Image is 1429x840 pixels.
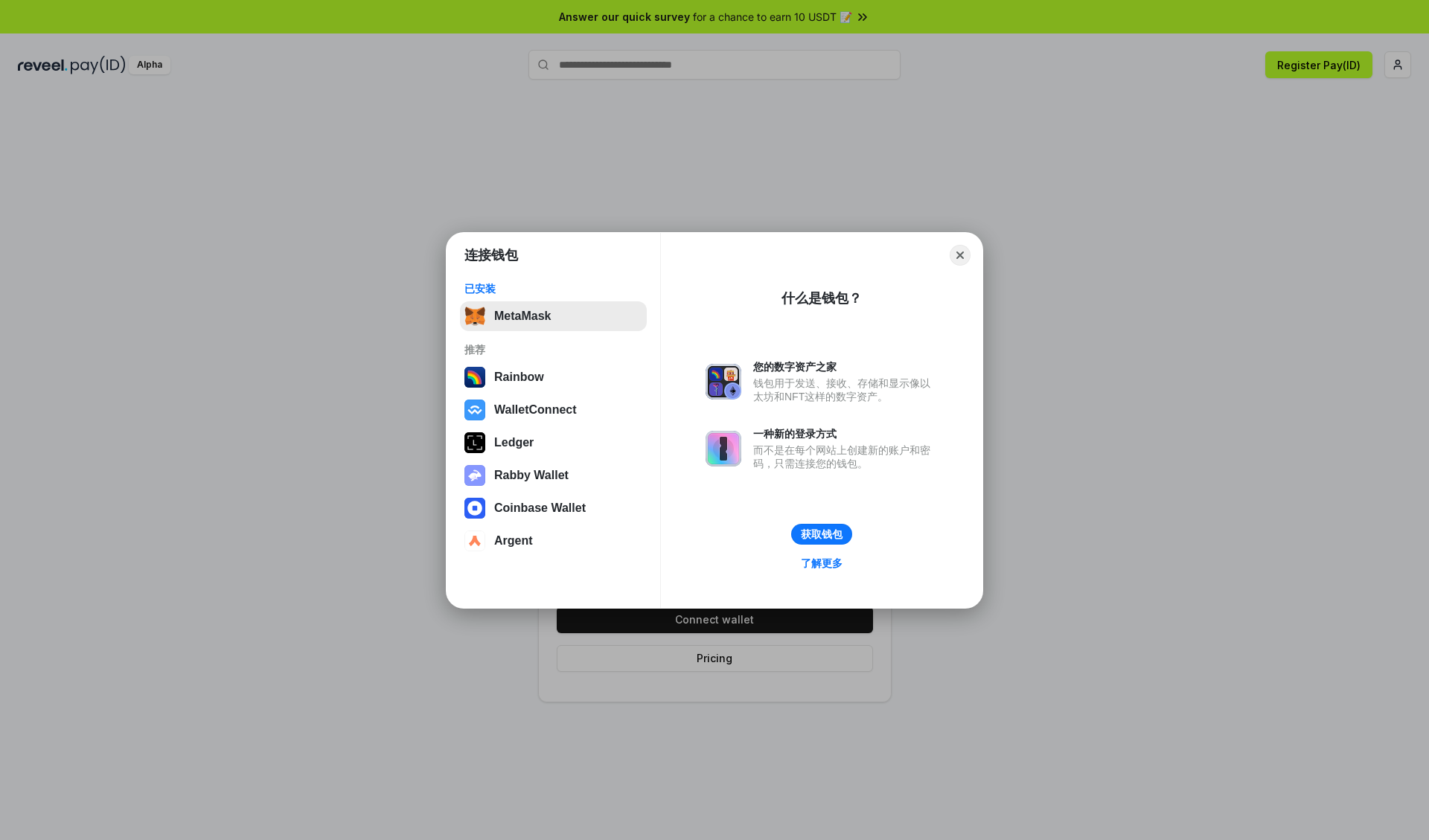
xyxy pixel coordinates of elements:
[494,469,569,482] div: Rabby Wallet
[464,343,642,356] div: 推荐
[460,461,647,490] button: Rabby Wallet
[464,282,642,295] div: 已安装
[753,360,938,373] div: 您的数字资产之家
[753,376,938,403] div: 钱包用于发送、接收、存储和显示像以太坊和NFT这样的数字资产。
[460,526,647,556] button: Argent
[494,436,534,449] div: Ledger
[464,432,485,453] img: svg+xml,%3Csvg%20xmlns%3D%22http%3A%2F%2Fwww.w3.org%2F2000%2Fsvg%22%20width%3D%2228%22%20height%3...
[753,427,938,440] div: 一种新的登录方式
[706,364,741,400] img: svg+xml,%3Csvg%20xmlns%3D%22http%3A%2F%2Fwww.w3.org%2F2000%2Fsvg%22%20fill%3D%22none%22%20viewBox...
[460,395,647,425] button: WalletConnect
[753,443,938,470] div: 而不是在每个网站上创建新的账户和密码，只需连接您的钱包。
[494,501,586,515] div: Coinbase Wallet
[464,400,485,420] img: svg+xml,%3Csvg%20width%3D%2228%22%20height%3D%2228%22%20viewBox%3D%220%200%2028%2028%22%20fill%3D...
[494,371,544,384] div: Rainbow
[464,530,485,551] img: svg+xml,%3Csvg%20width%3D%2228%22%20height%3D%2228%22%20viewBox%3D%220%200%2028%2028%22%20fill%3D...
[494,534,533,548] div: Argent
[460,362,647,392] button: Rainbow
[460,493,647,523] button: Coinbase Wallet
[464,246,518,264] h1: 连接钱包
[460,301,647,331] button: MetaMask
[464,465,485,486] img: svg+xml,%3Csvg%20xmlns%3D%22http%3A%2F%2Fwww.w3.org%2F2000%2Fsvg%22%20fill%3D%22none%22%20viewBox...
[464,367,485,388] img: svg+xml,%3Csvg%20width%3D%22120%22%20height%3D%22120%22%20viewBox%3D%220%200%20120%20120%22%20fil...
[781,289,862,307] div: 什么是钱包？
[494,403,577,417] div: WalletConnect
[464,306,485,327] img: svg+xml,%3Csvg%20fill%3D%22none%22%20height%3D%2233%22%20viewBox%3D%220%200%2035%2033%22%20width%...
[460,428,647,458] button: Ledger
[464,498,485,519] img: svg+xml,%3Csvg%20width%3D%2228%22%20height%3D%2228%22%20viewBox%3D%220%200%2028%2028%22%20fill%3D...
[801,557,843,570] div: 了解更多
[801,528,843,541] div: 获取钱包
[791,524,852,545] button: 获取钱包
[792,554,851,573] a: 了解更多
[494,310,551,323] div: MetaMask
[950,245,971,266] button: Close
[706,431,741,467] img: svg+xml,%3Csvg%20xmlns%3D%22http%3A%2F%2Fwww.w3.org%2F2000%2Fsvg%22%20fill%3D%22none%22%20viewBox...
